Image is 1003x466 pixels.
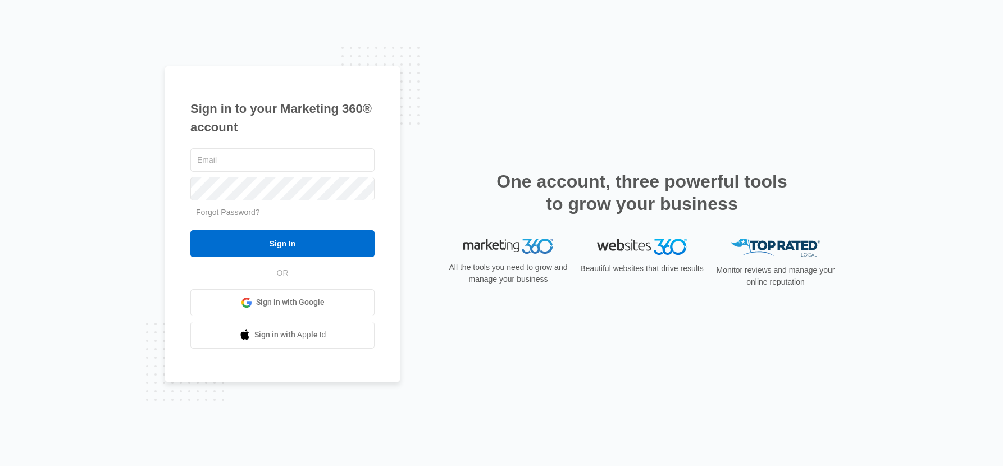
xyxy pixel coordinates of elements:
p: Monitor reviews and manage your online reputation [713,264,838,288]
a: Sign in with Apple Id [190,322,375,349]
input: Sign In [190,230,375,257]
p: All the tools you need to grow and manage your business [445,262,571,285]
span: Sign in with Google [256,296,325,308]
h2: One account, three powerful tools to grow your business [493,170,791,215]
img: Top Rated Local [731,239,820,257]
img: Websites 360 [597,239,687,255]
span: Sign in with Apple Id [254,329,326,341]
a: Forgot Password? [196,208,260,217]
a: Sign in with Google [190,289,375,316]
p: Beautiful websites that drive results [579,263,705,275]
input: Email [190,148,375,172]
span: OR [269,267,297,279]
img: Marketing 360 [463,239,553,254]
h1: Sign in to your Marketing 360® account [190,99,375,136]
